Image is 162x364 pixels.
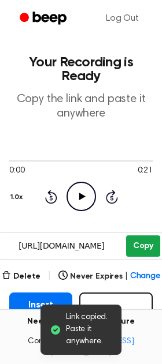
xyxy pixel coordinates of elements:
button: Delete [2,271,41,283]
button: Copy [126,235,160,257]
span: Change [130,271,160,283]
button: 1.0x [9,187,27,207]
a: [EMAIL_ADDRESS][DOMAIN_NAME] [50,337,134,356]
p: Copy the link and paste it anywhere [9,92,153,121]
span: | [125,271,128,283]
span: 0:00 [9,165,24,177]
span: Link copied. Paste it anywhere. [66,312,112,348]
span: 0:21 [138,165,153,177]
h1: Your Recording is Ready [9,55,153,83]
button: Never Expires|Change [58,271,160,283]
span: Contact us [7,337,155,357]
button: Insert into Doc [9,292,72,341]
a: Beep [12,7,77,30]
button: Record [79,292,153,341]
span: | [47,269,51,283]
a: Log Out [94,5,150,32]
